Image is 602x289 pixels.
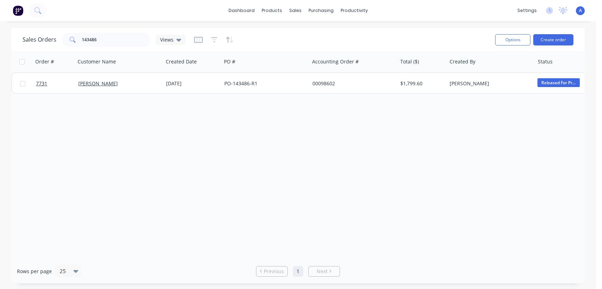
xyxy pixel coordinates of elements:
[400,58,419,65] div: Total ($)
[337,5,371,16] div: productivity
[514,5,540,16] div: settings
[309,268,340,275] a: Next page
[166,58,197,65] div: Created Date
[82,33,151,47] input: Search...
[450,80,528,87] div: [PERSON_NAME]
[253,266,343,277] ul: Pagination
[23,36,56,43] h1: Sales Orders
[166,80,219,87] div: [DATE]
[256,268,287,275] a: Previous page
[160,36,174,43] span: Views
[312,58,359,65] div: Accounting Order #
[36,73,78,94] a: 7731
[495,34,530,45] button: Options
[13,5,23,16] img: Factory
[312,80,391,87] div: 00098602
[317,268,328,275] span: Next
[305,5,337,16] div: purchasing
[36,80,47,87] span: 7731
[258,5,286,16] div: products
[224,58,235,65] div: PO #
[400,80,442,87] div: $1,799.60
[537,78,580,87] span: Released For Pr...
[579,7,582,14] span: A
[78,80,118,87] a: [PERSON_NAME]
[286,5,305,16] div: sales
[78,58,116,65] div: Customer Name
[450,58,475,65] div: Created By
[264,268,284,275] span: Previous
[225,5,258,16] a: dashboard
[538,58,553,65] div: Status
[533,34,573,45] button: Create order
[35,58,54,65] div: Order #
[224,80,303,87] div: PO-143486-R1
[293,266,303,277] a: Page 1 is your current page
[17,268,52,275] span: Rows per page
